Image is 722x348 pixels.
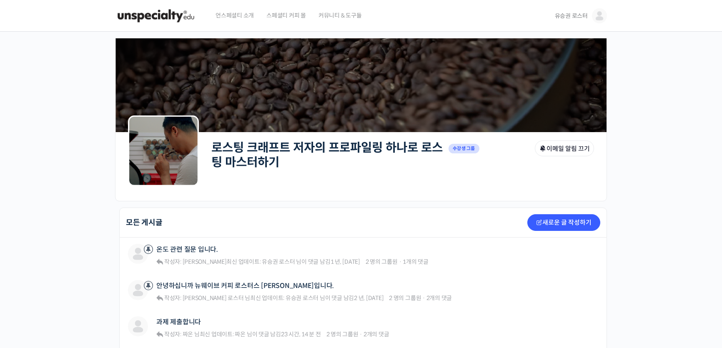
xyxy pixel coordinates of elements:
[234,330,321,338] span: 님이 댓글 남김
[359,330,362,338] span: ·
[354,294,384,302] a: 2 년, [DATE]
[284,294,384,302] span: 님이 댓글 남김
[164,294,250,302] span: 작성자: [PERSON_NAME] 로스터 님
[164,330,389,338] div: 최신 업데이트:
[284,294,318,302] a: 유승권 로스터
[211,140,443,170] a: 로스팅 크래프트 저자의 프로파일링 하나로 로스팅 마스터하기
[389,294,421,302] span: 2 명의 그룹원
[331,258,360,265] a: 1 년, [DATE]
[449,144,479,153] span: 수강생 그룹
[426,294,452,302] span: 2개의 댓글
[234,330,246,338] a: 짜온
[164,294,452,302] div: 최신 업데이트:
[403,258,429,265] span: 1개의 댓글
[555,12,588,20] span: 유승권 로스터
[235,330,246,338] span: 짜온
[535,140,594,156] button: 이메일 알림 끄기
[399,258,402,265] span: ·
[366,258,398,265] span: 2 명의 그룹원
[156,318,201,326] a: 과제 제출합니다
[164,330,200,338] span: 작성자: 짜온 님
[262,258,295,265] span: 유승권 로스터
[422,294,425,302] span: ·
[156,245,218,253] a: 온도 관련 질문 입니다.
[164,258,227,265] span: 작성자: [PERSON_NAME]
[156,282,334,290] a: 안녕하십니까 뉴웨이브 커피 로스터스 [PERSON_NAME]입니다.
[128,115,199,186] img: Group logo of 로스팅 크래프트 저자의 프로파일링 하나로 로스팅 마스터하기
[326,330,358,338] span: 2 명의 그룹원
[286,294,318,302] span: 유승권 로스터
[261,258,295,265] a: 유승권 로스터
[364,330,389,338] span: 2개의 댓글
[281,330,321,338] a: 23 시간, 14 분 전
[164,258,429,265] div: 최신 업데이트:
[527,214,600,231] a: 새로운 글 작성하기
[261,258,360,265] span: 님이 댓글 남김
[126,219,163,226] h2: 모든 게시글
